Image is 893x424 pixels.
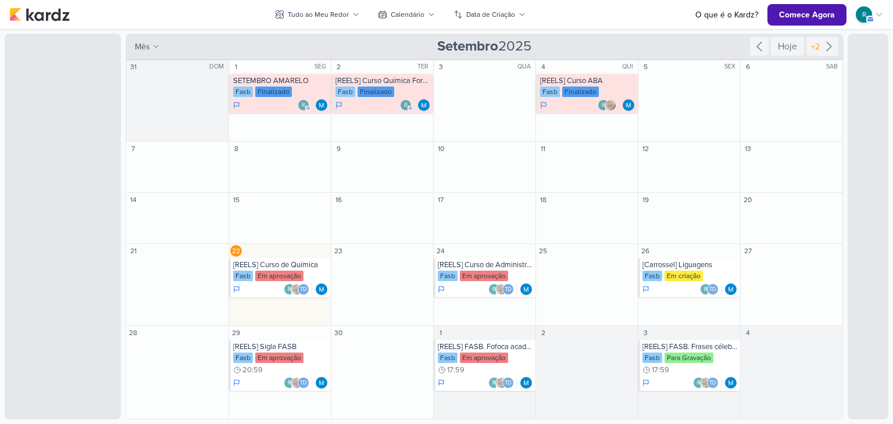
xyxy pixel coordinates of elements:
[288,380,291,386] p: r
[495,377,507,389] img: Sarah Violante
[438,260,533,270] div: [REELS] Curso de Administração
[517,62,534,71] div: QUA
[505,287,512,293] p: Td
[335,87,355,97] div: Fasb
[209,62,227,71] div: DOM
[537,143,549,154] div: 11
[333,194,344,206] div: 16
[404,103,408,109] p: r
[435,194,446,206] div: 17
[598,99,609,111] div: roberta.pecora@fasb.com.br
[9,8,70,21] img: kardz.app
[642,271,662,281] div: Fasb
[707,377,719,389] div: Thais de carvalho
[488,283,500,295] div: roberta.pecora@fasb.com.br
[233,76,328,85] div: SETEMBRO AMARELO
[742,194,753,206] div: 20
[709,380,716,386] p: Td
[520,377,532,389] div: Responsável: MARIANA MIRANDA
[540,100,547,110] div: Em Andamento
[642,285,649,294] div: Em Andamento
[623,99,634,111] img: MARIANA MIRANDA
[358,87,394,97] div: Finalizado
[300,380,307,386] p: Td
[435,327,446,339] div: 1
[652,366,669,374] span: 17:59
[438,342,533,351] div: [REELS] FASB. Fofoca acadêmica
[742,61,753,73] div: 6
[418,99,430,111] img: MARIANA MIRANDA
[300,287,307,293] p: Td
[291,377,302,389] img: Sarah Violante
[693,377,721,389] div: Colaboradores: roberta.pecora@fasb.com.br, Sarah Violante, Thais de carvalho
[127,327,139,339] div: 28
[771,37,804,56] div: Hoje
[537,61,549,73] div: 4
[725,283,737,295] img: MARIANA MIRANDA
[492,380,496,386] p: r
[862,9,866,20] p: r
[640,143,651,154] div: 12
[826,62,841,71] div: SAB
[700,377,712,389] img: Sarah Violante
[642,342,738,351] div: [REELS] FASB. Frases célebres dos professores
[622,62,637,71] div: QUI
[700,283,721,295] div: Colaboradores: roberta.pecora@fasb.com.br, Thais de carvalho
[640,245,651,257] div: 26
[233,260,328,270] div: [REELS] Curso de Química
[316,283,327,295] div: Responsável: MARIANA MIRANDA
[233,378,240,387] div: Em Andamento
[856,6,872,23] div: roberta.pecora@fasb.com.br
[725,283,737,295] div: Responsável: MARIANA MIRANDA
[460,353,508,363] div: Em aprovação
[233,100,240,110] div: Em Andamento
[233,87,253,97] div: Fasb
[725,377,737,389] img: MARIANA MIRANDA
[127,194,139,206] div: 14
[537,327,549,339] div: 2
[233,342,328,351] div: [REELS] Sigla FASB
[437,37,531,56] span: 2025
[233,353,253,363] div: Fasb
[704,287,708,293] p: r
[233,285,240,294] div: Em Andamento
[540,76,635,85] div: [REELS] Curso ABA
[255,271,303,281] div: Em aprovação
[488,377,517,389] div: Colaboradores: roberta.pecora@fasb.com.br, Sarah Violante, Thais de carvalho
[316,377,327,389] div: Responsável: MARIANA MIRANDA
[333,245,344,257] div: 23
[230,327,242,339] div: 29
[640,194,651,206] div: 19
[642,378,649,387] div: Em Andamento
[438,285,445,294] div: Em Andamento
[255,87,292,97] div: Finalizado
[335,76,431,85] div: [REELS] Curso Química Forense
[316,283,327,295] img: MARIANA MIRANDA
[598,99,619,111] div: Colaboradores: roberta.pecora@fasb.com.br, Sarah Violante
[665,271,703,281] div: Em criação
[537,194,549,206] div: 18
[724,62,739,71] div: SEX
[438,378,445,387] div: Em Andamento
[642,353,662,363] div: Fasb
[707,283,719,295] div: Thais de carvalho
[725,377,737,389] div: Responsável: MARIANA MIRANDA
[623,99,634,111] div: Responsável: MARIANA MIRANDA
[298,99,309,111] div: roberta.pecora@fasb.com.br
[505,380,512,386] p: Td
[742,143,753,154] div: 13
[400,99,412,111] div: roberta.pecora@fasb.com.br
[435,61,446,73] div: 3
[435,143,446,154] div: 10
[562,87,599,97] div: Finalizado
[640,61,651,73] div: 5
[335,100,342,110] div: Em Andamento
[488,283,517,295] div: Colaboradores: roberta.pecora@fasb.com.br, Sarah Violante, Thais de carvalho
[520,283,532,295] div: Responsável: MARIANA MIRANDA
[437,38,498,55] strong: Setembro
[135,41,150,53] span: mês
[697,380,701,386] p: r
[642,260,738,270] div: [Carrossel] Liguagens
[700,283,712,295] div: roberta.pecora@fasb.com.br
[502,377,514,389] div: Thais de carvalho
